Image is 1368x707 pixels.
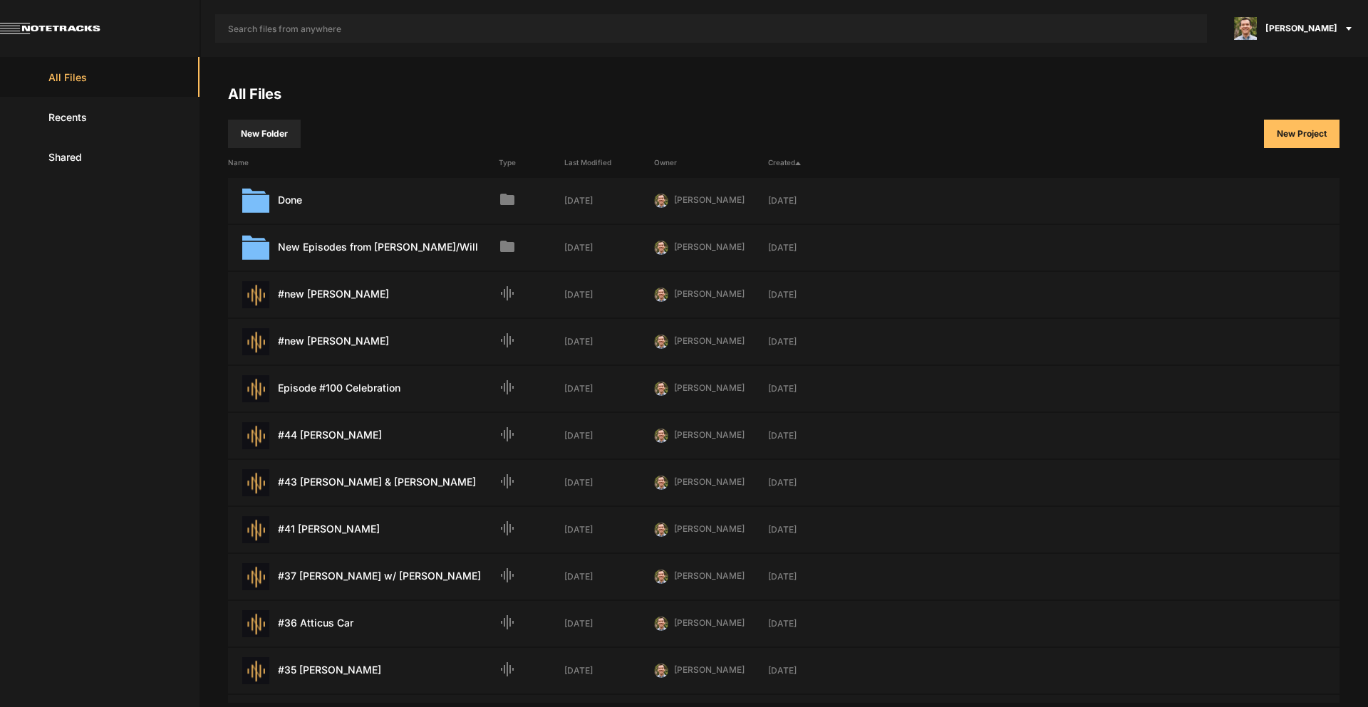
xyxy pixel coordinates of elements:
img: 424769395311cb87e8bb3f69157a6d24 [654,288,668,302]
div: [DATE] [768,335,858,348]
div: #new [PERSON_NAME] [228,328,499,355]
img: 424769395311cb87e8bb3f69157a6d24 [654,429,668,443]
span: [PERSON_NAME] [674,288,745,299]
mat-icon: Audio [499,379,516,396]
span: [PERSON_NAME] [674,570,745,581]
mat-icon: Audio [499,520,516,537]
span: [PERSON_NAME] [1265,22,1337,35]
div: #35 [PERSON_NAME] [228,657,499,684]
img: star-track.png [242,610,269,637]
mat-icon: Audio [499,473,516,490]
img: 424769395311cb87e8bb3f69157a6d24 [654,617,668,631]
div: New Episodes from [PERSON_NAME]/Will [228,234,499,261]
div: [DATE] [564,476,654,489]
div: [DATE] [768,617,858,630]
div: #43 [PERSON_NAME] & [PERSON_NAME] [228,469,499,496]
button: New Folder [228,120,301,148]
div: [DATE] [768,664,858,677]
div: Type [499,157,564,168]
span: [PERSON_NAME] [674,382,745,393]
div: [DATE] [768,429,858,442]
div: #44 [PERSON_NAME] [228,422,499,449]
div: Last Modified [564,157,654,168]
mat-icon: Audio [499,332,516,349]
img: 424769395311cb87e8bb3f69157a6d24 [654,194,668,208]
img: 424769395311cb87e8bb3f69157a6d24 [1234,17,1257,40]
span: [PERSON_NAME] [674,476,745,487]
mat-icon: Audio [499,661,516,678]
span: New Project [1277,128,1327,139]
div: Owner [654,157,768,168]
div: Done [228,187,499,214]
img: star-track.png [242,516,269,543]
div: #36 Atticus Car [228,610,499,637]
img: star-track.png [242,281,269,308]
div: [DATE] [564,382,654,395]
div: Episode #100 Celebration [228,375,499,402]
div: [DATE] [768,288,858,301]
div: [DATE] [768,476,858,489]
div: [DATE] [564,617,654,630]
div: Name [228,157,499,168]
div: [DATE] [564,664,654,677]
div: [DATE] [564,241,654,254]
img: star-track.png [242,375,269,402]
div: #37 [PERSON_NAME] w/ [PERSON_NAME] [228,563,499,590]
div: [DATE] [768,241,858,254]
img: 424769395311cb87e8bb3f69157a6d24 [654,382,668,396]
div: [DATE] [564,194,654,207]
img: 424769395311cb87e8bb3f69157a6d24 [654,570,668,584]
span: [PERSON_NAME] [674,335,745,346]
span: [PERSON_NAME] [674,617,745,628]
div: Created [768,157,858,168]
div: [DATE] [564,523,654,536]
img: star-track.png [242,422,269,449]
button: New Project [1264,120,1339,148]
div: [DATE] [564,429,654,442]
span: [PERSON_NAME] [674,429,745,440]
mat-icon: Audio [499,285,516,302]
mat-icon: Folder [499,191,516,208]
img: folder.svg [242,187,269,214]
mat-icon: Audio [499,567,516,584]
img: 424769395311cb87e8bb3f69157a6d24 [654,523,668,537]
img: star-track.png [242,328,269,355]
img: 424769395311cb87e8bb3f69157a6d24 [654,476,668,490]
div: [DATE] [768,570,858,583]
div: [DATE] [768,194,858,207]
div: #new [PERSON_NAME] [228,281,499,308]
img: 424769395311cb87e8bb3f69157a6d24 [654,241,668,255]
span: [PERSON_NAME] [674,241,745,252]
mat-icon: Folder [499,238,516,255]
div: [DATE] [564,288,654,301]
input: Search files from anywhere [215,14,1207,43]
mat-icon: Audio [499,614,516,631]
img: star-track.png [242,563,269,590]
mat-icon: Audio [499,426,516,443]
div: [DATE] [564,570,654,583]
img: 424769395311cb87e8bb3f69157a6d24 [654,335,668,349]
div: [DATE] [768,523,858,536]
img: star-track.png [242,469,269,496]
div: #41 [PERSON_NAME] [228,516,499,543]
span: [PERSON_NAME] [674,523,745,534]
img: folder.svg [242,234,269,261]
a: All Files [228,85,281,103]
span: [PERSON_NAME] [674,194,745,205]
div: [DATE] [768,382,858,395]
img: 424769395311cb87e8bb3f69157a6d24 [654,664,668,678]
img: star-track.png [242,657,269,684]
span: [PERSON_NAME] [674,664,745,675]
div: [DATE] [564,335,654,348]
